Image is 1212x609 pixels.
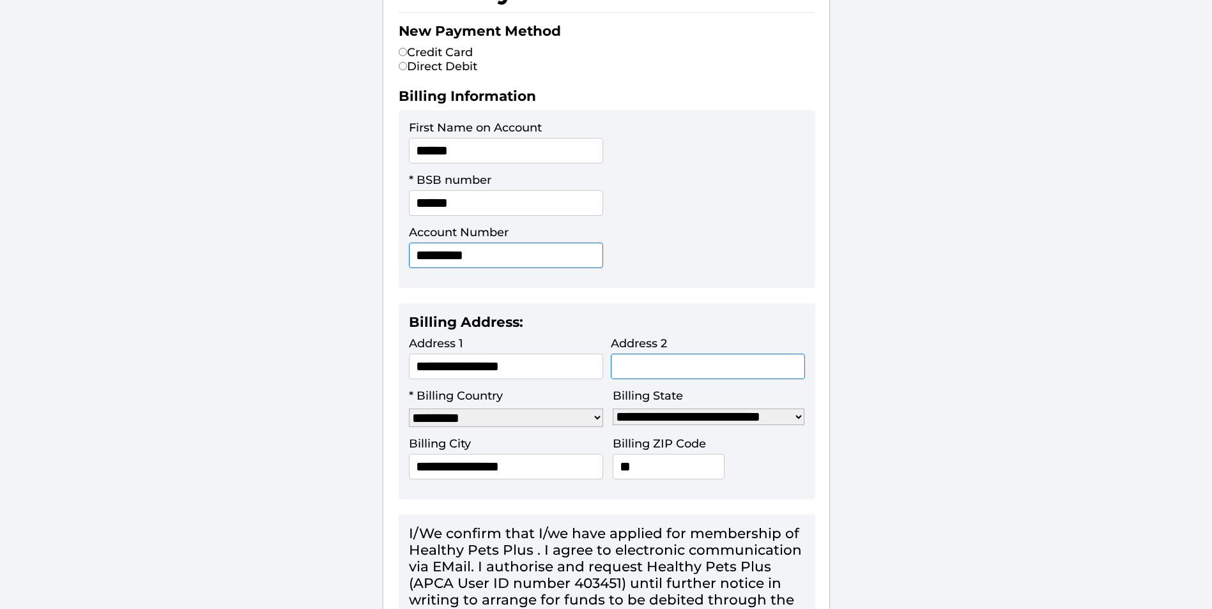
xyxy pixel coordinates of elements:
input: Credit Card [399,48,407,56]
h2: Billing Information [399,87,814,110]
input: Direct Debit [399,62,407,70]
label: Direct Debit [399,59,477,73]
label: First Name on Account [409,121,542,135]
label: Account Number [409,225,509,239]
label: Billing ZIP Code [613,437,706,451]
label: Billing City [409,437,471,451]
label: Address 2 [611,336,667,350]
label: * Billing Country [409,389,503,403]
h2: New Payment Method [399,22,814,45]
label: * BSB number [409,173,491,187]
label: Billing State [613,389,683,403]
label: Address 1 [409,336,463,350]
label: Credit Card [399,45,473,59]
h2: Billing Address: [409,313,805,336]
